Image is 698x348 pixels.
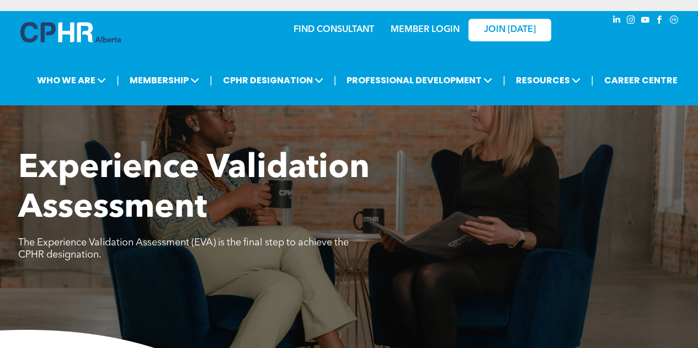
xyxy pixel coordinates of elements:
[343,70,495,90] span: PROFESSIONAL DEVELOPMENT
[18,152,370,225] span: Experience Validation Assessment
[334,69,337,92] li: |
[210,69,212,92] li: |
[116,69,119,92] li: |
[391,25,460,34] a: MEMBER LOGIN
[34,70,109,90] span: WHO WE ARE
[668,14,680,29] a: Social network
[220,70,327,90] span: CPHR DESIGNATION
[640,14,652,29] a: youtube
[20,22,121,42] img: A blue and white logo for cp alberta
[18,238,349,260] span: The Experience Validation Assessment (EVA) is the final step to achieve the CPHR designation.
[654,14,666,29] a: facebook
[591,69,594,92] li: |
[625,14,637,29] a: instagram
[294,25,374,34] a: FIND CONSULTANT
[513,70,584,90] span: RESOURCES
[484,25,536,35] span: JOIN [DATE]
[601,70,681,90] a: CAREER CENTRE
[611,14,623,29] a: linkedin
[503,69,505,92] li: |
[468,19,551,41] a: JOIN [DATE]
[126,70,203,90] span: MEMBERSHIP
